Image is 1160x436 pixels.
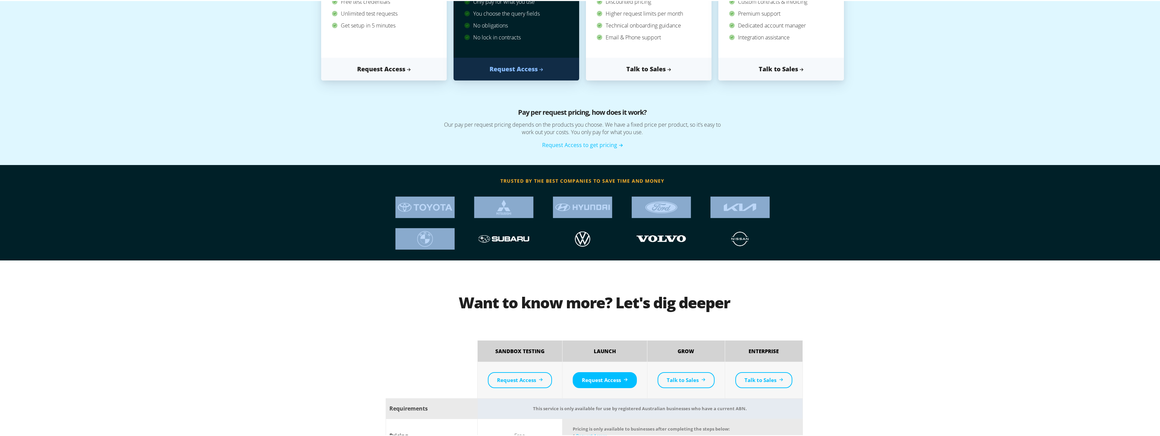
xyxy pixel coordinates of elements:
div: Higher request limits per month [597,7,701,19]
a: Talk to Sales [735,371,792,387]
img: Ford logo [632,196,691,217]
div: Premium support [729,7,833,19]
div: Requirements [389,403,474,412]
th: Grow [647,339,725,361]
a: Request Access [573,371,637,387]
td: This service is only available for use by registered Australian businesses who have a current ABN. [478,397,803,418]
img: Mistubishi logo [474,196,533,217]
a: Talk to Sales [586,57,712,79]
img: Kia logo [395,227,455,249]
img: Kia logo [553,227,612,249]
a: Talk to Sales [718,57,844,79]
th: Sandbox Testing [478,339,563,361]
div: Technical onboarding guidance [597,19,701,31]
div: Unlimited test requests [332,7,436,19]
a: Request Access [321,57,447,79]
div: Email & Phone support [597,31,701,42]
img: Kia logo [711,196,770,217]
th: Enterprise [725,339,803,361]
th: Launch [563,339,647,361]
h2: Want to know more? Let's dig deeper [386,281,803,322]
img: Kia logo [474,227,533,249]
div: No lock in contracts [464,31,568,42]
a: Talk to Sales [658,371,715,387]
img: Kia logo [711,227,770,249]
div: You choose the query fields [464,7,568,19]
img: Hyundai logo [553,196,612,217]
img: Kia logo [632,227,691,249]
div: Integration assistance [729,31,833,42]
a: Request Access [454,57,579,79]
a: Request Access to get pricing [542,140,623,148]
div: Get setup in 5 minutes [332,19,436,31]
a: Request Access [488,371,552,387]
div: No obligations [464,19,568,31]
p: Our pay per request pricing depends on the products you choose. We have a fixed price per product... [396,120,769,140]
h3: trusted by the best companies to save time and money [386,175,779,185]
img: Toyota logo [395,196,455,217]
h3: Pay per request pricing, how does it work? [396,106,769,120]
div: Dedicated account manager [729,19,833,31]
